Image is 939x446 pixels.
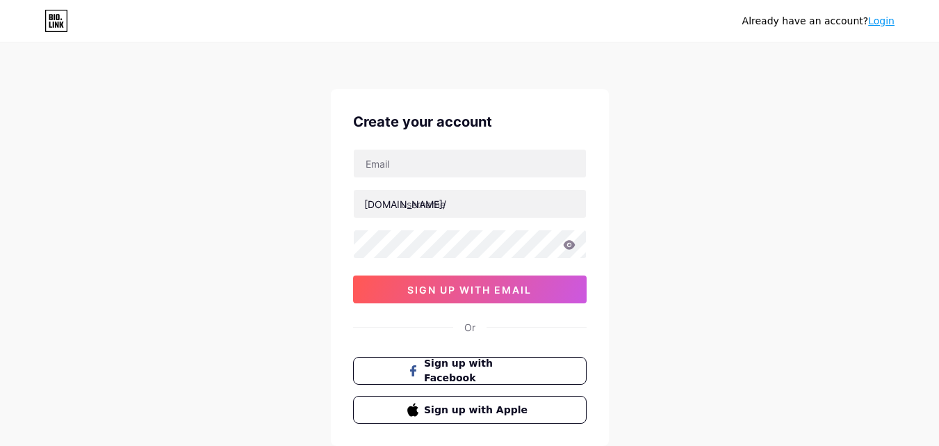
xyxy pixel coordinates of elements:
button: Sign up with Facebook [353,357,587,385]
div: Create your account [353,111,587,132]
button: sign up with email [353,276,587,303]
div: Or [464,320,475,335]
input: Email [354,150,586,177]
a: Login [868,15,895,26]
input: username [354,190,586,218]
span: sign up with email [407,284,532,296]
button: Sign up with Apple [353,396,587,424]
span: Sign up with Apple [424,403,532,417]
span: Sign up with Facebook [424,356,532,385]
div: [DOMAIN_NAME]/ [364,197,446,212]
div: Already have an account? [742,14,895,29]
